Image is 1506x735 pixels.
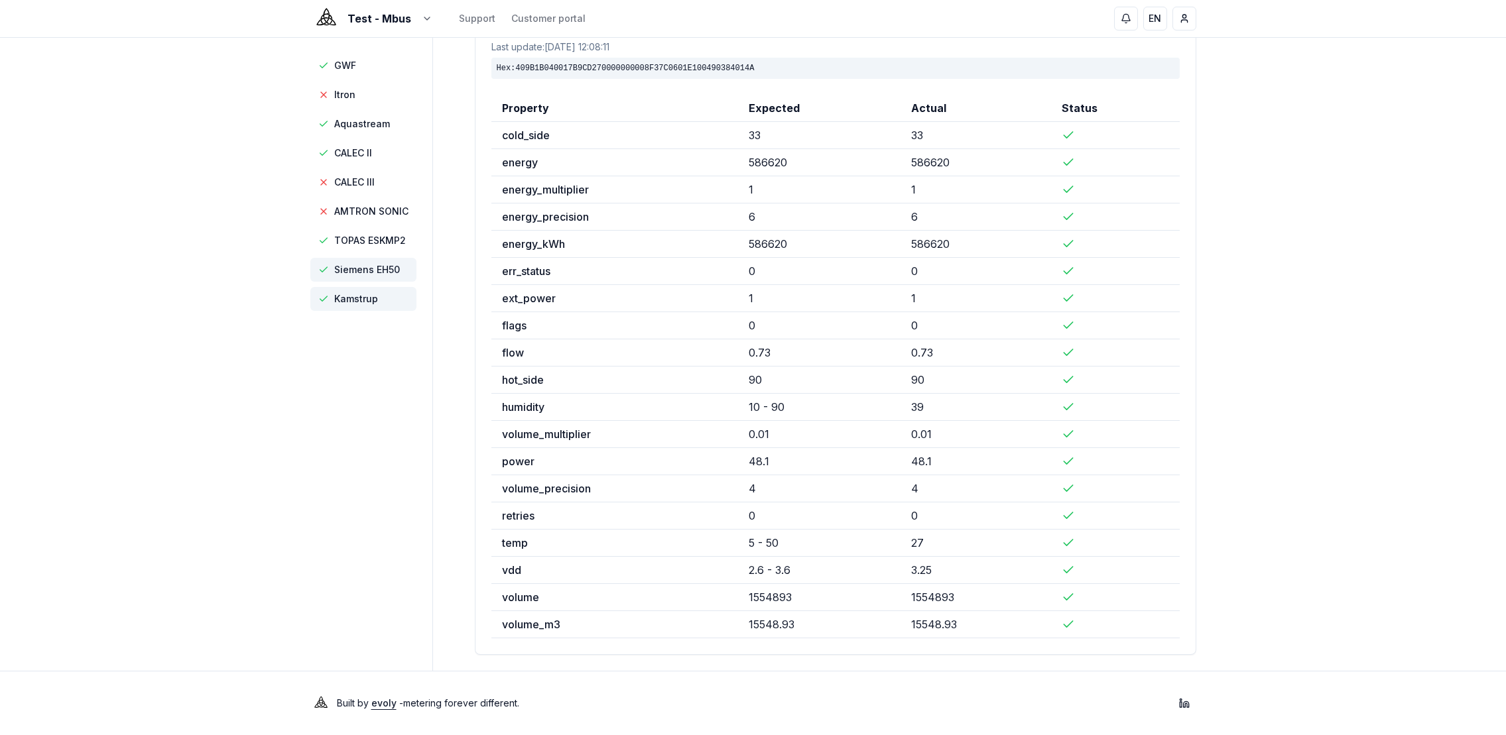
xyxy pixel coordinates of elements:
[491,557,739,584] td: vdd
[738,530,901,557] td: 5 - 50
[334,205,408,218] span: AMTRON SONIC
[901,312,1051,339] td: 0
[901,231,1051,258] td: 586620
[491,122,739,149] td: cold_side
[491,149,739,176] td: energy
[334,146,372,160] span: CALEC II
[491,611,739,638] td: volume_m3
[491,258,739,285] td: err_status
[901,502,1051,530] td: 0
[491,584,739,611] td: volume
[738,176,901,203] td: 1
[738,367,901,394] td: 90
[1143,7,1167,30] button: EN
[459,12,495,25] a: Support
[738,122,901,149] td: 33
[901,176,1051,203] td: 1
[901,584,1051,611] td: 1554893
[901,122,1051,149] td: 33
[738,611,901,638] td: 15548.93
[901,203,1051,231] td: 6
[334,234,406,247] span: TOPAS ESKMP2
[491,231,739,258] td: energy_kWh
[901,421,1051,448] td: 0.01
[334,292,378,306] span: Kamstrup
[491,40,1180,54] div: Last update: [DATE] 12:08:11
[347,11,411,27] span: Test - Mbus
[738,258,901,285] td: 0
[491,285,739,312] td: ext_power
[334,117,390,131] span: Aquastream
[310,3,342,34] img: Evoly Logo
[334,176,375,189] span: CALEC III
[491,367,739,394] td: hot_side
[1149,12,1161,25] span: EN
[491,176,739,203] td: energy_multiplier
[738,394,901,421] td: 10 - 90
[491,421,739,448] td: volume_multiplier
[901,95,1051,122] th: Actual
[738,557,901,584] td: 2.6 - 3.6
[334,59,356,72] span: GWF
[901,394,1051,421] td: 39
[901,339,1051,367] td: 0.73
[901,149,1051,176] td: 586620
[738,584,901,611] td: 1554893
[901,367,1051,394] td: 90
[738,231,901,258] td: 586620
[491,339,739,367] td: flow
[738,285,901,312] td: 1
[901,448,1051,475] td: 48.1
[334,263,400,276] span: Siemens EH50
[901,611,1051,638] td: 15548.93
[901,475,1051,502] td: 4
[738,339,901,367] td: 0.73
[738,502,901,530] td: 0
[310,11,432,27] button: Test - Mbus
[491,394,739,421] td: humidity
[491,312,739,339] td: flags
[491,448,739,475] td: power
[334,88,355,101] span: Itron
[371,697,397,708] a: evoly
[1051,95,1179,122] th: Status
[491,475,739,502] td: volume_precision
[738,149,901,176] td: 586620
[738,475,901,502] td: 4
[337,694,519,712] p: Built by - metering forever different .
[511,12,586,25] a: Customer portal
[738,448,901,475] td: 48.1
[491,203,739,231] td: energy_precision
[901,258,1051,285] td: 0
[491,58,1180,79] div: Hex: 409B1B040017B9CD270000000008F37C0601E100490384014A
[738,95,901,122] th: Expected
[738,421,901,448] td: 0.01
[901,530,1051,557] td: 27
[491,530,739,557] td: temp
[901,285,1051,312] td: 1
[491,95,739,122] th: Property
[738,203,901,231] td: 6
[491,502,739,530] td: retries
[901,557,1051,584] td: 3.25
[310,693,332,714] img: Evoly Logo
[738,312,901,339] td: 0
